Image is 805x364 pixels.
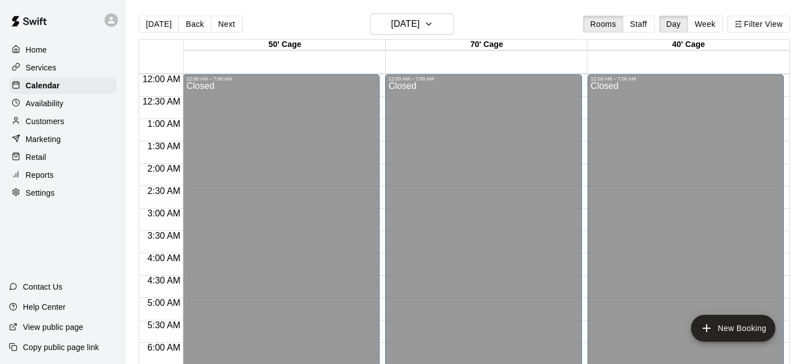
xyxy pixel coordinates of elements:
button: Staff [623,16,655,32]
div: 50' Cage [184,40,386,50]
span: 1:00 AM [145,119,183,129]
p: Retail [26,152,46,163]
a: Marketing [9,131,117,148]
button: Rooms [583,16,623,32]
button: [DATE] [139,16,179,32]
p: Marketing [26,134,61,145]
a: Settings [9,185,117,201]
p: Contact Us [23,281,63,292]
p: Copy public page link [23,342,99,353]
span: 2:30 AM [145,186,183,196]
p: View public page [23,322,83,333]
span: 6:00 AM [145,343,183,352]
span: 12:30 AM [140,97,183,106]
span: 1:30 AM [145,141,183,151]
span: 4:00 AM [145,253,183,263]
span: 3:00 AM [145,209,183,218]
p: Services [26,62,56,73]
a: Services [9,59,117,76]
div: 12:00 AM – 7:00 AM [186,76,376,82]
p: Reports [26,169,54,181]
a: Reports [9,167,117,183]
p: Settings [26,187,55,198]
a: Retail [9,149,117,166]
button: Next [211,16,242,32]
h6: [DATE] [391,16,420,32]
a: Customers [9,113,117,130]
span: 12:00 AM [140,74,183,84]
p: Calendar [26,80,60,91]
p: Customers [26,116,64,127]
p: Help Center [23,301,65,313]
span: 5:30 AM [145,320,183,330]
p: Availability [26,98,64,109]
div: 12:00 AM – 7:00 AM [389,76,579,82]
span: 3:30 AM [145,231,183,240]
button: [DATE] [370,13,454,35]
a: Calendar [9,77,117,94]
span: 2:00 AM [145,164,183,173]
div: 40' Cage [588,40,789,50]
a: Home [9,41,117,58]
button: Filter View [727,16,790,32]
span: 4:30 AM [145,276,183,285]
a: Availability [9,95,117,112]
div: 70' Cage [386,40,588,50]
div: 12:00 AM – 7:00 AM [591,76,781,82]
button: Week [688,16,723,32]
button: add [691,315,775,342]
span: 5:00 AM [145,298,183,308]
button: Back [178,16,211,32]
button: Day [659,16,688,32]
p: Home [26,44,47,55]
